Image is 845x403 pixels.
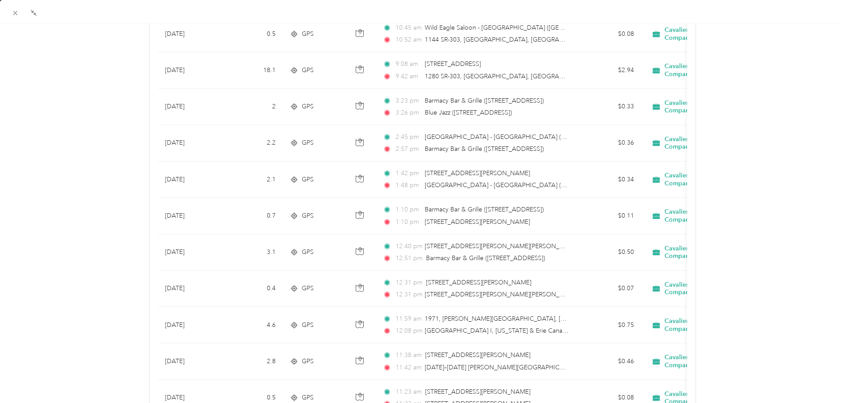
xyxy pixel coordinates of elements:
span: 12:40 pm [396,242,421,251]
td: 0.7 [224,198,283,234]
span: [STREET_ADDRESS][PERSON_NAME] [425,351,530,359]
span: GPS [302,138,314,148]
span: Cavalier Distributing Company [664,135,746,151]
span: Barmacy Bar & Grille ([STREET_ADDRESS]) [426,254,545,262]
span: GPS [302,393,314,403]
span: [GEOGRAPHIC_DATA] - [GEOGRAPHIC_DATA] ([STREET_ADDRESS]) [425,133,619,141]
span: Blue Jazz ([STREET_ADDRESS]) [425,109,512,116]
span: [GEOGRAPHIC_DATA] - [GEOGRAPHIC_DATA] ([STREET_ADDRESS]) [425,181,619,189]
span: 11:38 am [396,350,422,360]
span: 9:42 am [396,72,421,81]
td: 0.5 [224,16,283,52]
td: 2.2 [224,125,283,161]
td: [DATE] [158,307,224,343]
span: [STREET_ADDRESS][PERSON_NAME] [425,388,530,395]
td: $0.33 [579,89,641,125]
span: GPS [302,102,314,111]
span: 9:08 am [396,59,421,69]
span: [DATE]–[DATE] [PERSON_NAME][GEOGRAPHIC_DATA], [GEOGRAPHIC_DATA], [GEOGRAPHIC_DATA] [425,364,715,371]
span: Wild Eagle Saloon - [GEOGRAPHIC_DATA] ([GEOGRAPHIC_DATA], [GEOGRAPHIC_DATA]) [425,24,681,31]
span: 2:45 pm [396,132,421,142]
td: [DATE] [158,343,224,380]
span: 11:59 am [396,314,421,324]
td: $0.75 [579,307,641,343]
span: GPS [302,29,314,39]
td: [DATE] [158,198,224,234]
span: 1144 SR-303, [GEOGRAPHIC_DATA], [GEOGRAPHIC_DATA] [425,36,595,43]
span: 1:48 pm [396,180,421,190]
span: GPS [302,211,314,221]
td: $0.07 [579,271,641,307]
span: 1280 SR-303, [GEOGRAPHIC_DATA], [GEOGRAPHIC_DATA] [425,73,595,80]
span: [STREET_ADDRESS][PERSON_NAME] [425,218,530,226]
span: GPS [302,320,314,330]
span: GPS [302,247,314,257]
span: Cavalier Distributing Company [664,208,746,223]
td: $0.46 [579,343,641,380]
td: 2.1 [224,161,283,198]
td: $2.94 [579,52,641,88]
span: Cavalier Distributing Company [664,172,746,187]
span: 12:08 pm [396,326,421,336]
span: 12:51 pm [396,253,422,263]
span: GPS [302,65,314,75]
span: 3:23 pm [396,96,421,106]
span: 2:57 pm [396,144,421,154]
td: $0.11 [579,198,641,234]
span: Cavalier Distributing Company [664,281,746,296]
td: 18.1 [224,52,283,88]
span: Barmacy Bar & Grille ([STREET_ADDRESS]) [425,145,544,153]
span: Cavalier Distributing Company [664,26,746,42]
span: 12:31 pm [396,290,421,299]
span: 1:42 pm [396,169,421,178]
td: $0.08 [579,16,641,52]
td: [DATE] [158,161,224,198]
td: 0.4 [224,271,283,307]
span: 3:26 pm [396,108,421,118]
span: 10:52 am [396,35,421,45]
td: [DATE] [158,16,224,52]
span: [STREET_ADDRESS][PERSON_NAME] [426,279,531,286]
td: [DATE] [158,271,224,307]
span: Cavalier Distributing Company [664,62,746,78]
span: Barmacy Bar & Grille ([STREET_ADDRESS]) [425,97,544,104]
span: GPS [302,284,314,293]
span: 12:31 pm [396,278,422,288]
span: [STREET_ADDRESS] [425,60,481,68]
span: GPS [302,175,314,184]
span: Cavalier Distributing Company [664,317,746,333]
td: [DATE] [158,234,224,271]
span: Cavalier Distributing Company [664,245,746,260]
span: 1:10 pm [396,217,421,227]
span: [STREET_ADDRESS][PERSON_NAME] [425,169,530,177]
span: Barmacy Bar & Grille ([STREET_ADDRESS]) [425,206,544,213]
td: 2 [224,89,283,125]
span: 11:42 am [396,363,421,372]
td: [DATE] [158,89,224,125]
span: GPS [302,357,314,366]
td: $0.34 [579,161,641,198]
span: 11:23 am [396,387,422,397]
iframe: Everlance-gr Chat Button Frame [795,353,845,403]
td: 2.8 [224,343,283,380]
span: 1:10 pm [396,205,421,215]
td: $0.36 [579,125,641,161]
td: [DATE] [158,52,224,88]
td: [DATE] [158,125,224,161]
span: Cavalier Distributing Company [664,99,746,115]
span: [STREET_ADDRESS][PERSON_NAME][PERSON_NAME] [425,242,579,250]
span: [STREET_ADDRESS][PERSON_NAME][PERSON_NAME] [425,291,579,298]
td: $0.50 [579,234,641,271]
td: 3.1 [224,234,283,271]
td: 4.6 [224,307,283,343]
span: Cavalier Distributing Company [664,353,746,369]
span: 10:45 am [396,23,421,33]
